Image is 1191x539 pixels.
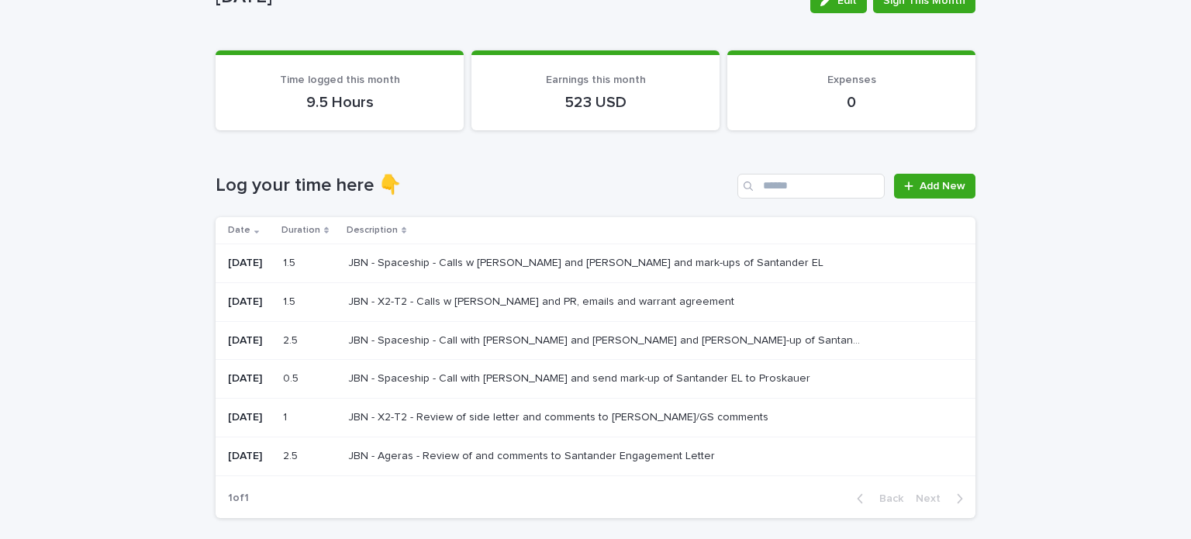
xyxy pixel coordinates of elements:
p: JBN - Spaceship - Call with [PERSON_NAME] and send mark-up of Santander EL to Proskauer [348,369,813,385]
p: [DATE] [228,257,271,270]
p: 1 of 1 [216,479,261,517]
p: JBN - Ageras - Review of and comments to Santander Engagement Letter [348,447,718,463]
p: 1.5 [283,292,299,309]
h1: Log your time here 👇 [216,174,731,197]
span: Back [870,493,903,504]
p: Duration [281,222,320,239]
p: 2.5 [283,447,301,463]
p: 523 USD [490,93,701,112]
p: 0.5 [283,369,302,385]
p: JBN - X2-T2 - Review of side letter and comments to [PERSON_NAME]/GS comments [348,408,772,424]
p: JBN - Spaceship - Call with [PERSON_NAME] and [PERSON_NAME] and [PERSON_NAME]-up of Santander EL [348,331,868,347]
span: Expenses [827,74,876,85]
p: 9.5 Hours [234,93,445,112]
tr: [DATE]0.50.5 JBN - Spaceship - Call with [PERSON_NAME] and send mark-up of Santander EL to Proska... [216,360,975,399]
tr: [DATE]1.51.5 JBN - X2-T2 - Calls w [PERSON_NAME] and PR, emails and warrant agreementJBN - X2-T2 ... [216,282,975,321]
tr: [DATE]2.52.5 JBN - Spaceship - Call with [PERSON_NAME] and [PERSON_NAME] and [PERSON_NAME]-up of ... [216,321,975,360]
input: Search [737,174,885,199]
a: Add New [894,174,975,199]
button: Back [844,492,910,506]
p: JBN - X2-T2 - Calls w [PERSON_NAME] and PR, emails and warrant agreement [348,292,737,309]
p: [DATE] [228,295,271,309]
p: 1 [283,408,290,424]
tr: [DATE]1.51.5 JBN - Spaceship - Calls w [PERSON_NAME] and [PERSON_NAME] and mark-ups of Santander ... [216,244,975,282]
span: Earnings this month [546,74,646,85]
p: 2.5 [283,331,301,347]
p: [DATE] [228,334,271,347]
span: Time logged this month [280,74,400,85]
p: 1.5 [283,254,299,270]
tr: [DATE]11 JBN - X2-T2 - Review of side letter and comments to [PERSON_NAME]/GS commentsJBN - X2-T2... [216,399,975,437]
p: [DATE] [228,450,271,463]
p: Date [228,222,250,239]
span: Next [916,493,950,504]
p: 0 [746,93,957,112]
tr: [DATE]2.52.5 JBN - Ageras - Review of and comments to Santander Engagement LetterJBN - Ageras - R... [216,437,975,475]
button: Next [910,492,975,506]
p: [DATE] [228,411,271,424]
p: [DATE] [228,372,271,385]
p: JBN - Spaceship - Calls w [PERSON_NAME] and [PERSON_NAME] and mark-ups of Santander EL [348,254,827,270]
p: Description [347,222,398,239]
span: Add New [920,181,965,192]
